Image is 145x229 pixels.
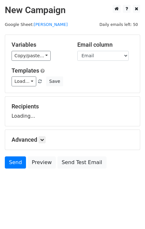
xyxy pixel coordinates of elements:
[12,41,68,48] h5: Variables
[12,103,133,120] div: Loading...
[5,156,26,169] a: Send
[12,136,133,143] h5: Advanced
[12,76,36,86] a: Load...
[12,103,133,110] h5: Recipients
[77,41,133,48] h5: Email column
[12,51,51,61] a: Copy/paste...
[12,67,39,74] a: Templates
[46,76,63,86] button: Save
[97,22,140,27] a: Daily emails left: 50
[34,22,68,27] a: [PERSON_NAME]
[57,156,106,169] a: Send Test Email
[97,21,140,28] span: Daily emails left: 50
[28,156,56,169] a: Preview
[5,5,140,16] h2: New Campaign
[5,22,68,27] small: Google Sheet:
